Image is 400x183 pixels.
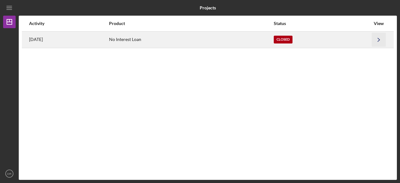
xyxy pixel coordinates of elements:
[274,21,370,26] div: Status
[274,36,292,43] div: Closed
[109,21,273,26] div: Product
[371,21,387,26] div: View
[109,32,273,48] div: No Interest Loan
[200,5,216,10] b: Projects
[29,37,43,42] time: 2025-04-30 16:27
[3,167,16,180] button: DR
[29,21,108,26] div: Activity
[7,172,12,175] text: DR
